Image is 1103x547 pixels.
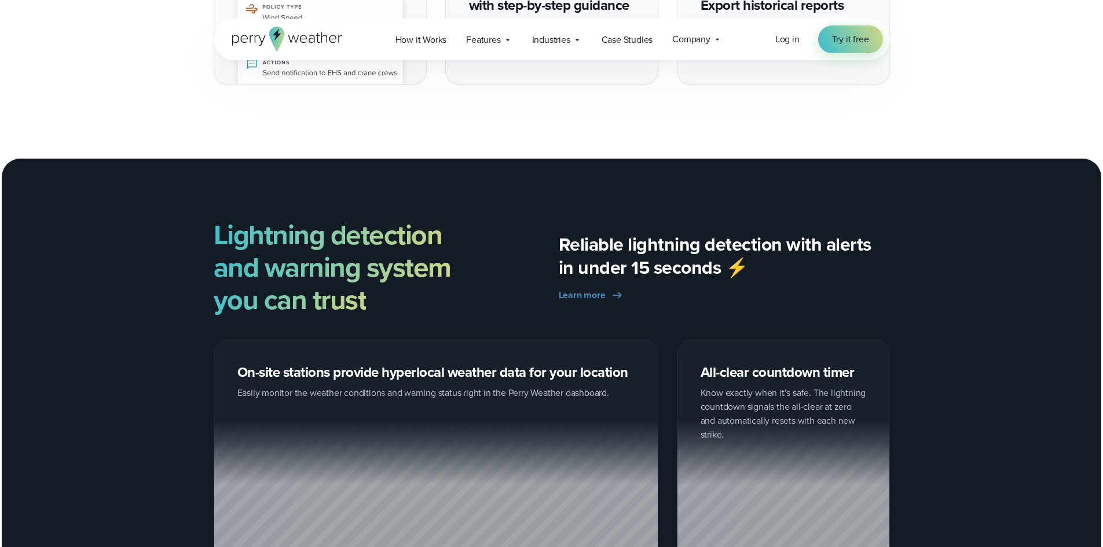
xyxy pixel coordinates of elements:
[395,33,447,47] span: How it Works
[775,32,800,46] a: Log in
[559,233,890,279] p: Reliable lightning detection with alerts in under 15 seconds ⚡️
[466,33,500,47] span: Features
[559,288,624,302] a: Learn more
[532,33,570,47] span: Industries
[559,288,606,302] span: Learn more
[818,25,883,53] a: Try it free
[214,214,451,320] strong: Lightning detection and warning system you can trust
[602,33,653,47] span: Case Studies
[386,28,457,52] a: How it Works
[672,32,710,46] span: Company
[832,32,869,46] span: Try it free
[592,28,663,52] a: Case Studies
